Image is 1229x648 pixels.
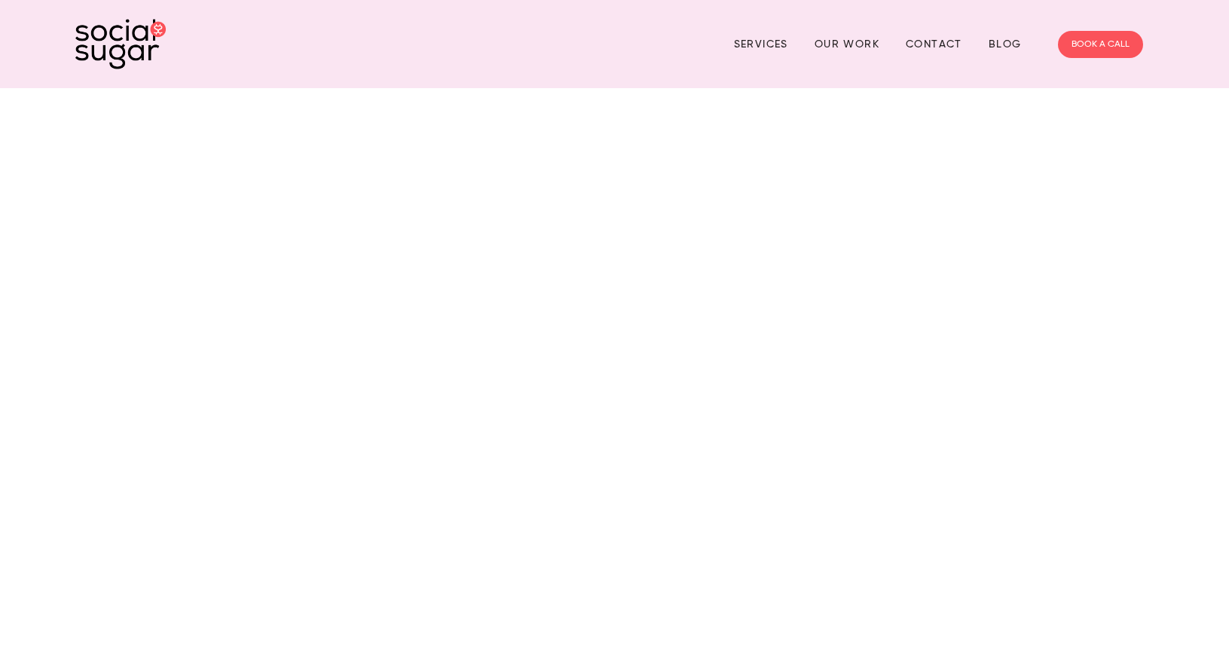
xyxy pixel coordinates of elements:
[989,32,1022,56] a: Blog
[1058,31,1143,58] a: BOOK A CALL
[815,32,879,56] a: Our Work
[734,32,788,56] a: Services
[906,32,962,56] a: Contact
[75,19,166,69] img: SocialSugar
